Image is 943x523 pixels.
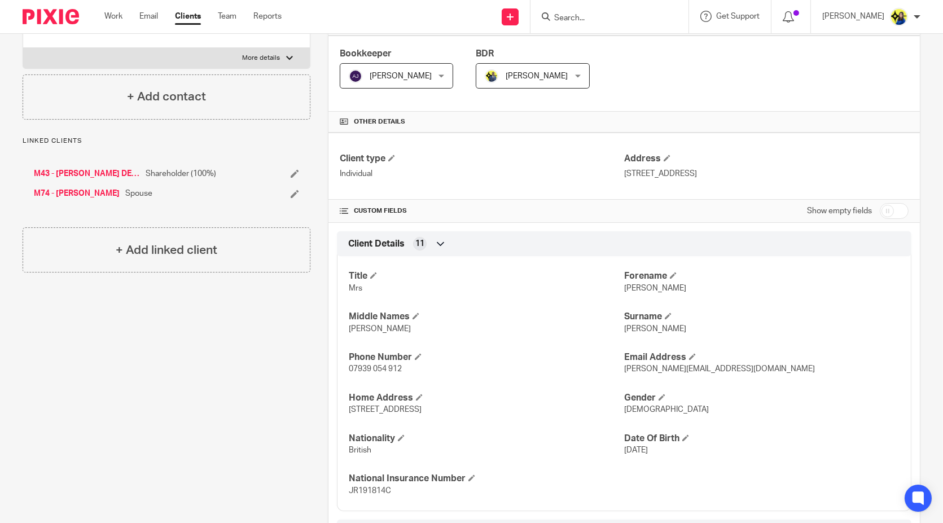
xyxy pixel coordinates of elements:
h4: National Insurance Number [349,473,624,485]
img: Bobo-Starbridge%201.jpg [890,8,908,26]
img: Dennis-Starbridge.jpg [485,69,498,83]
h4: Client type [340,153,624,165]
span: [PERSON_NAME] [624,325,686,333]
h4: Middle Names [349,311,624,323]
span: Get Support [716,12,760,20]
p: Linked clients [23,137,310,146]
span: [DEMOGRAPHIC_DATA] [624,406,709,414]
span: [PERSON_NAME] [506,72,568,80]
a: Work [104,11,122,22]
span: 07939 054 912 [349,365,402,373]
span: [PERSON_NAME] [349,325,411,333]
span: Spouse [125,188,152,199]
span: [STREET_ADDRESS] [349,406,422,414]
h4: Home Address [349,392,624,404]
p: [PERSON_NAME] [822,11,884,22]
h4: Date Of Birth [624,433,900,445]
img: Pixie [23,9,79,24]
h4: + Add linked client [116,241,217,259]
a: M43 - [PERSON_NAME] DESIGN LTD [34,168,140,179]
h4: + Add contact [127,88,206,106]
a: Email [139,11,158,22]
span: [DATE] [624,446,648,454]
span: 11 [415,238,424,249]
span: [PERSON_NAME] [370,72,432,80]
h4: Forename [624,270,900,282]
span: Client Details [348,238,405,250]
h4: CUSTOM FIELDS [340,206,624,216]
p: [STREET_ADDRESS] [624,168,909,179]
a: Team [218,11,236,22]
h4: Title [349,270,624,282]
h4: Nationality [349,433,624,445]
h4: Gender [624,392,900,404]
span: JR191814C [349,487,391,495]
span: Shareholder (100%) [146,168,216,179]
h4: Address [624,153,909,165]
span: [PERSON_NAME][EMAIL_ADDRESS][DOMAIN_NAME] [624,365,815,373]
a: Clients [175,11,201,22]
span: Mrs [349,284,362,292]
span: British [349,446,371,454]
span: Other details [354,117,405,126]
h4: Surname [624,311,900,323]
span: BDR [476,49,494,58]
h4: Phone Number [349,351,624,363]
label: Show empty fields [807,205,872,217]
a: Reports [253,11,282,22]
span: Bookkeeper [340,49,392,58]
span: [PERSON_NAME] [624,284,686,292]
input: Search [553,14,655,24]
p: More details [243,54,280,63]
img: svg%3E [349,69,362,83]
h4: Email Address [624,351,900,363]
p: Individual [340,168,624,179]
a: M74 - [PERSON_NAME] [34,188,120,199]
